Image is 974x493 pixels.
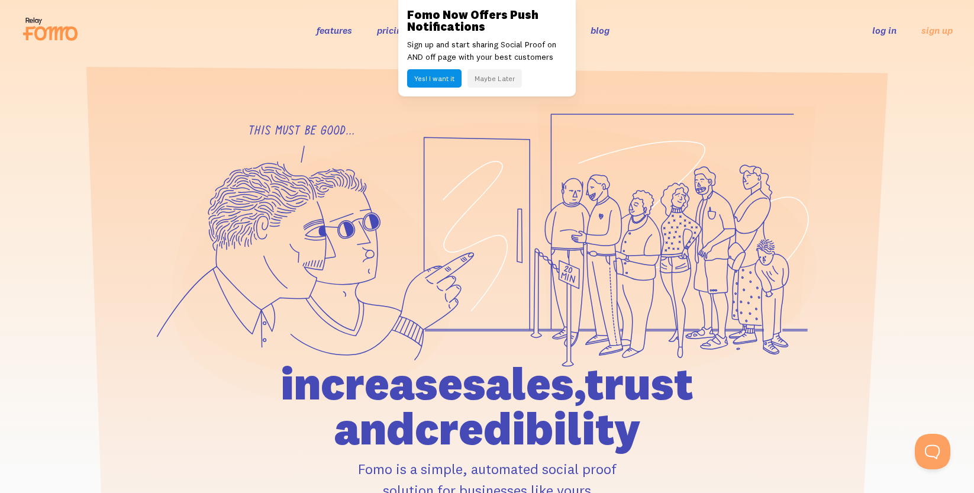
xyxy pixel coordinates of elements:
img: tab_domain_overview_orange.svg [32,69,41,78]
img: logo_orange.svg [19,19,28,28]
a: features [317,24,352,36]
button: Yes! I want it [407,69,462,88]
div: v 4.0.25 [33,19,58,28]
a: sign up [921,24,953,37]
a: log in [872,24,896,36]
p: Sign up and start sharing Social Proof on AND off page with your best customers [407,38,567,63]
div: Domain Overview [45,70,106,78]
a: pricing [377,24,407,36]
h1: increase sales, trust and credibility [213,361,761,451]
a: blog [591,24,609,36]
button: Maybe Later [467,69,522,88]
div: Domain: [DOMAIN_NAME] [31,31,130,40]
img: tab_keywords_by_traffic_grey.svg [118,69,127,78]
iframe: Help Scout Beacon - Open [915,434,950,469]
img: website_grey.svg [19,31,28,40]
h3: Fomo Now Offers Push Notifications [407,9,567,33]
div: Keywords by Traffic [131,70,199,78]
